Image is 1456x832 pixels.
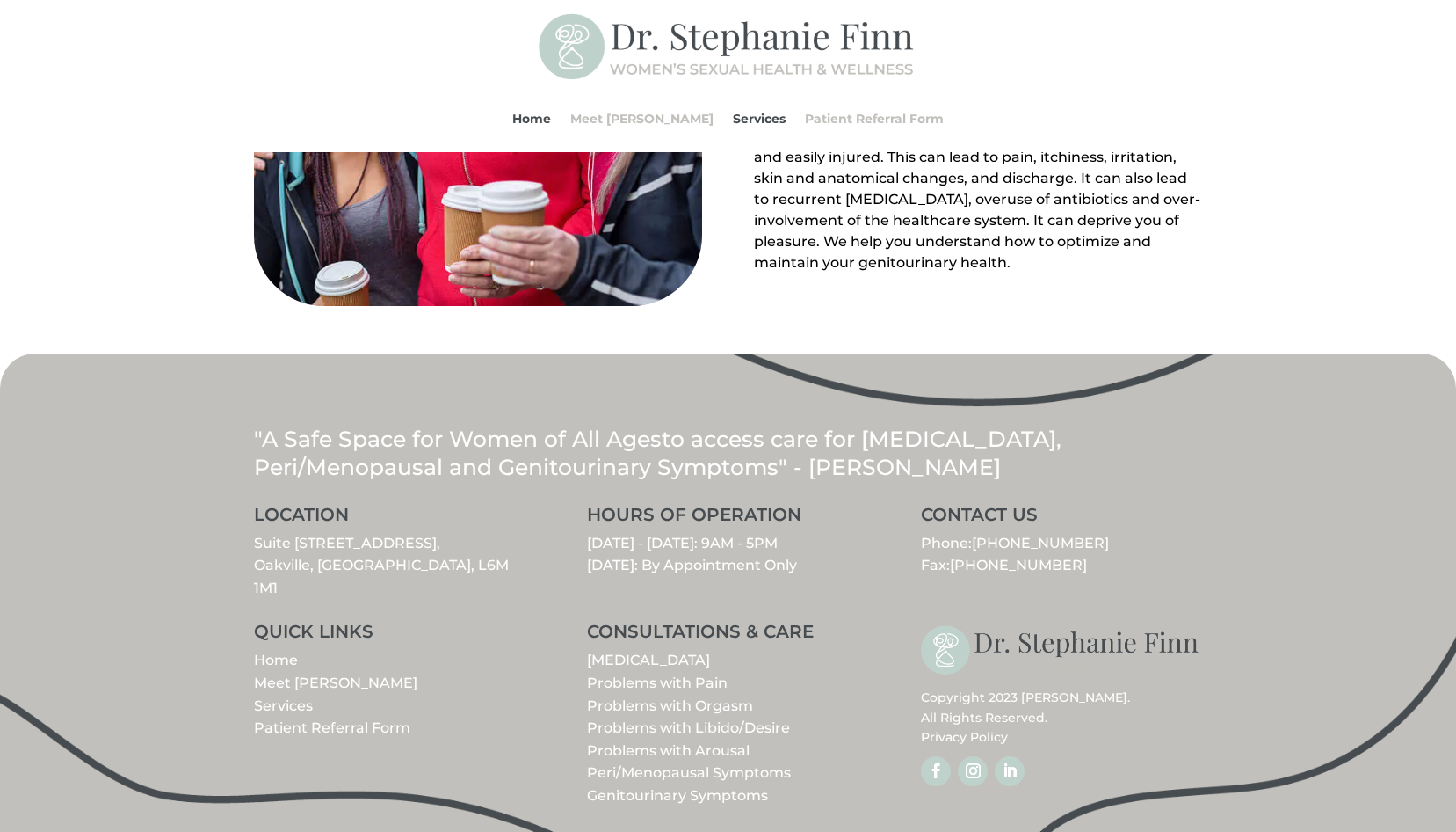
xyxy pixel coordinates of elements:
h3: CONSULTATIONS & CARE [587,623,868,649]
a: Follow on Instagram [958,756,988,786]
a: Problems with Orgasm [587,697,753,714]
a: Home [512,85,551,152]
a: Problems with Arousal [587,742,750,759]
a: Problems with Pain [587,675,728,691]
a: Peri/Menopausal Symptoms [587,764,791,781]
p: Copyright 2023 [PERSON_NAME]. All Rights Reserved. [921,688,1202,747]
h3: HOURS OF OPERATION [587,506,868,532]
a: Privacy Policy [921,729,1008,745]
h3: QUICK LINKS [254,623,535,649]
a: Services [733,85,786,152]
a: Meet [PERSON_NAME] [254,675,417,691]
a: Genitourinary Symptoms [587,787,768,804]
a: Patient Referral Form [254,719,410,736]
a: Patient Referral Form [805,85,944,152]
h3: LOCATION [254,506,535,532]
span: When hormone levels drop ([MEDICAL_DATA] & [MEDICAL_DATA]), the genitourinary tissue becomes dry,... [754,106,1200,271]
span: [PHONE_NUMBER] [950,557,1087,573]
a: Home [254,652,298,668]
div: Page 2 [754,105,1202,274]
a: Meet [PERSON_NAME] [570,85,714,152]
p: [DATE] - [DATE]: 9AM - 5PM [DATE]: By Appointment Only [587,532,868,577]
h3: CONTACT US [921,506,1202,532]
a: Problems with Libido/Desire [587,719,790,736]
a: Follow on Facebook [921,756,951,786]
a: Suite [STREET_ADDRESS],Oakville, [GEOGRAPHIC_DATA], L6M 1M1 [254,535,509,596]
a: [MEDICAL_DATA] [587,652,710,668]
a: [PHONE_NUMBER] [972,535,1109,551]
a: Services [254,697,313,714]
a: Follow on LinkedIn [995,756,1025,786]
p: "A Safe Space for Women of All Ages [254,425,1203,482]
img: stephanie-finn-logo-dark [921,623,1202,679]
p: Phone: Fax: [921,532,1202,577]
